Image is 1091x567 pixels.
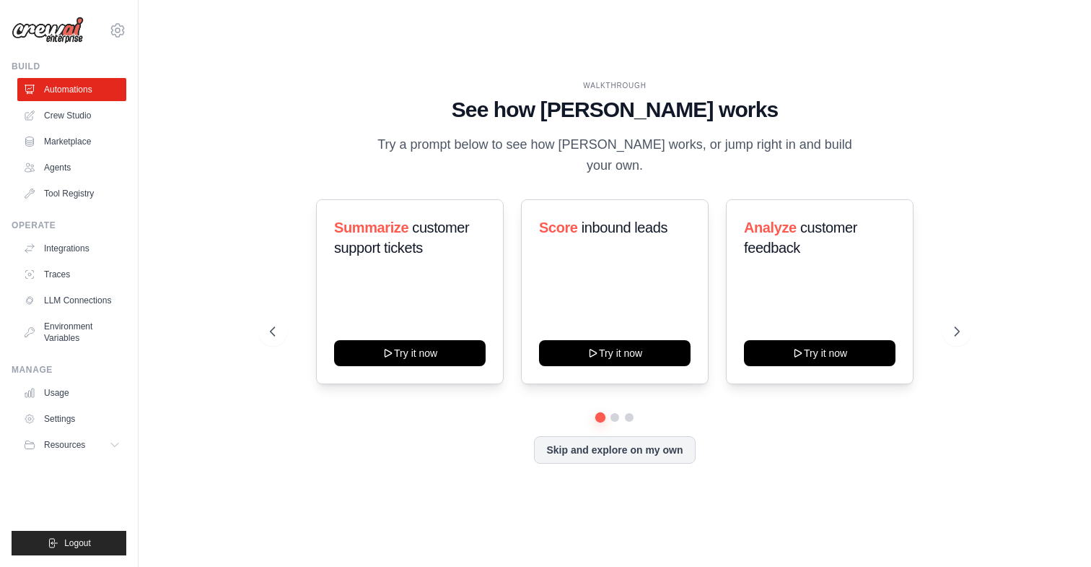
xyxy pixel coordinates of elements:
a: Environment Variables [17,315,126,350]
a: Integrations [17,237,126,260]
button: Try it now [744,340,895,366]
span: customer feedback [744,220,857,256]
button: Try it now [334,340,486,366]
a: Traces [17,263,126,286]
span: inbound leads [582,220,667,235]
button: Skip and explore on my own [534,436,695,464]
a: Agents [17,156,126,179]
a: Usage [17,381,126,404]
span: Score [539,220,578,235]
div: Manage [12,364,126,376]
span: Summarize [334,220,408,235]
a: Automations [17,78,126,101]
a: Tool Registry [17,182,126,205]
img: Logo [12,17,84,44]
a: LLM Connections [17,289,126,312]
span: Resources [44,439,85,451]
span: customer support tickets [334,220,469,256]
a: Crew Studio [17,104,126,127]
a: Settings [17,407,126,430]
div: Operate [12,220,126,231]
button: Try it now [539,340,691,366]
button: Resources [17,433,126,456]
button: Logout [12,531,126,555]
div: WALKTHROUGH [270,80,960,91]
span: Logout [64,537,91,549]
div: Build [12,61,126,72]
p: Try a prompt below to see how [PERSON_NAME] works, or jump right in and build your own. [372,134,857,177]
span: Analyze [744,220,797,235]
h1: See how [PERSON_NAME] works [270,97,960,123]
a: Marketplace [17,130,126,153]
